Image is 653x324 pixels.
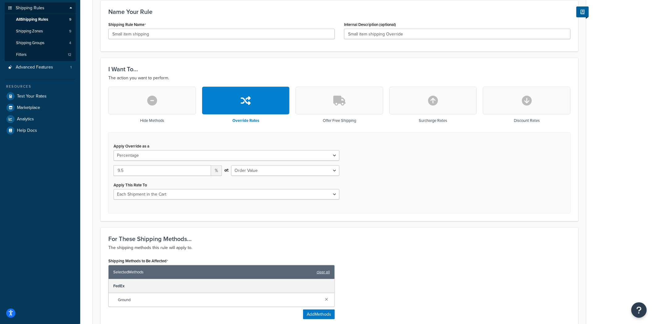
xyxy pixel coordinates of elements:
[5,37,76,49] a: Shipping Groups4
[5,91,76,102] a: Test Your Rates
[140,118,164,123] h3: Hide Methods
[108,259,168,264] label: Shipping Methods to Be Affected
[17,117,34,122] span: Analytics
[5,114,76,125] a: Analytics
[16,52,27,57] span: Filters
[108,244,571,251] p: The shipping methods this rule will apply to.
[323,118,356,123] h3: Offer Free Shipping
[317,268,330,276] a: clear all
[118,296,320,304] span: Ground
[5,102,76,113] a: Marketplace
[17,128,37,133] span: Help Docs
[5,49,76,60] li: Filters
[5,62,76,73] li: Advanced Features
[109,279,335,293] div: FedEx
[303,309,335,319] button: AddMethods
[224,166,229,175] span: of:
[5,2,76,61] li: Shipping Rules
[5,37,76,49] li: Shipping Groups
[114,144,149,148] label: Apply Override as a
[5,49,76,60] a: Filters12
[16,65,53,70] span: Advanced Features
[16,40,44,46] span: Shipping Groups
[232,118,259,123] h3: Override Rates
[108,22,146,27] label: Shipping Rule Name
[344,22,396,27] label: Internal Description (optional)
[69,29,71,34] span: 9
[5,14,76,25] a: AllShipping Rules9
[70,65,72,70] span: 1
[16,6,44,11] span: Shipping Rules
[114,183,147,187] label: Apply This Rate To
[108,66,571,73] h3: I Want To...
[16,29,43,34] span: Shipping Zones
[5,84,76,89] div: Resources
[17,105,40,110] span: Marketplace
[5,2,76,14] a: Shipping Rules
[69,17,71,22] span: 9
[576,6,589,17] button: Show Help Docs
[68,52,71,57] span: 12
[108,74,571,82] p: The action you want to perform.
[17,94,47,99] span: Test Your Rates
[419,118,447,123] h3: Surcharge Rates
[5,62,76,73] a: Advanced Features1
[5,26,76,37] li: Shipping Zones
[113,268,314,276] span: Selected Methods
[108,235,571,242] h3: For These Shipping Methods...
[5,125,76,136] a: Help Docs
[631,302,647,318] button: Open Resource Center
[514,118,540,123] h3: Discount Rates
[5,26,76,37] a: Shipping Zones9
[16,17,48,22] span: All Shipping Rules
[69,40,71,46] span: 4
[108,8,571,15] h3: Name Your Rule
[211,165,222,176] span: %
